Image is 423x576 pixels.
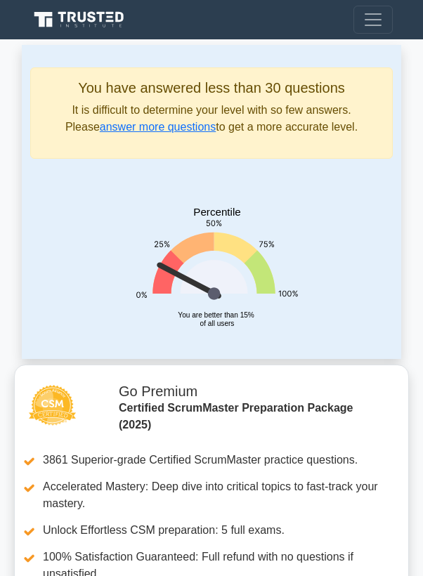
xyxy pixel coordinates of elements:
button: Toggle navigation [353,6,393,34]
tspan: of all users [200,320,235,327]
a: answer more questions [100,121,216,133]
p: It is difficult to determine your level with so few answers. Please to get a more accurate level. [42,102,381,136]
tspan: You are better than 15% [178,311,254,319]
h5: You have answered less than 30 questions [42,79,381,96]
text: Percentile [193,206,240,218]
